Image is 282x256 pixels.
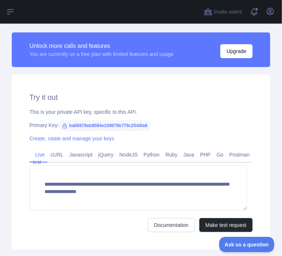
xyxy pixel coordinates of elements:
[199,218,253,232] button: Make test request
[163,149,181,161] a: Ruby
[66,149,95,161] a: Javascript
[219,237,275,252] iframe: Toggle Customer Support
[32,149,45,168] a: Live test
[29,50,174,58] div: You are currently on a free plan with limited features and usage
[181,149,197,161] a: Java
[197,149,214,161] a: PHP
[214,149,226,161] a: Go
[202,6,244,18] button: Invite users
[95,149,116,161] a: jQuery
[47,149,66,161] a: cURL
[59,120,150,131] span: ba66978eb8084e108876b779c2544fa8
[29,42,174,50] div: Unlock more calls and features
[117,149,141,161] a: NodeJS
[29,122,253,129] div: Primary Key:
[29,136,114,141] a: Create, rotate and manage your keys
[148,218,195,232] a: Documentation
[29,108,253,116] div: This is your private API key, specific to this API.
[140,149,163,161] a: Python
[214,8,242,16] span: Invite users
[220,44,253,58] button: Upgrade
[226,149,253,161] a: Postman
[29,92,253,102] h2: Try it out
